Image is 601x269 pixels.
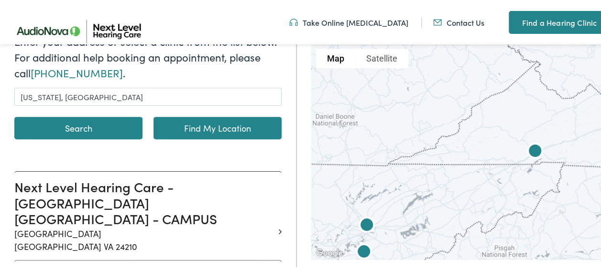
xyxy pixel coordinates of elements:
a: Find My Location [153,115,282,138]
img: An icon symbolizing headphones, colored in teal, suggests audio-related services or features. [289,16,298,26]
h3: Next Level Hearing Care - [GEOGRAPHIC_DATA] [GEOGRAPHIC_DATA] - CAMPUS [14,177,274,226]
input: Enter a location [14,86,282,104]
img: A map pin icon in teal indicates location-related features or services. [509,15,517,27]
a: Contact Us [433,16,484,26]
img: An icon representing mail communication is presented in a unique teal color. [433,16,442,26]
p: [GEOGRAPHIC_DATA] [GEOGRAPHIC_DATA] VA 24210 [14,226,274,251]
button: Search [14,115,142,138]
a: Next Level Hearing Care - [GEOGRAPHIC_DATA] [GEOGRAPHIC_DATA] - CAMPUS [GEOGRAPHIC_DATA][GEOGRAPH... [14,177,274,251]
a: [PHONE_NUMBER] [31,64,123,79]
a: Take Online [MEDICAL_DATA] [289,16,408,26]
